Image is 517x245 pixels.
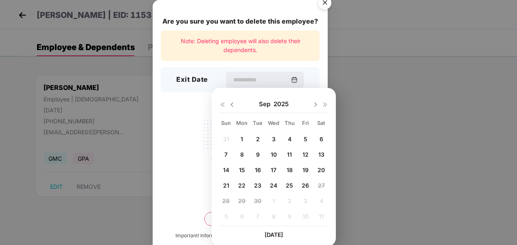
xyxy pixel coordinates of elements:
[240,151,244,158] span: 8
[271,151,277,158] span: 10
[271,166,276,173] span: 17
[229,101,235,108] img: svg+xml;base64,PHN2ZyBpZD0iRHJvcGRvd24tMzJ4MzIiIHhtbG5zPSJodHRwOi8vd3d3LnczLm9yZy8yMDAwL3N2ZyIgd2...
[274,100,289,108] span: 2025
[259,100,274,108] span: Sep
[322,101,329,108] img: svg+xml;base64,PHN2ZyB4bWxucz0iaHR0cDovL3d3dy53My5vcmcvMjAwMC9zdmciIHdpZHRoPSIxNiIgaGVpZ2h0PSIxNi...
[241,136,243,142] span: 1
[267,119,281,127] div: Wed
[302,182,309,189] span: 26
[287,166,293,173] span: 18
[235,119,249,127] div: Mon
[302,151,309,158] span: 12
[223,182,229,189] span: 21
[239,166,245,173] span: 15
[256,151,260,158] span: 9
[287,151,292,158] span: 11
[251,119,265,127] div: Tue
[176,74,208,85] h3: Exit Date
[254,182,261,189] span: 23
[175,232,305,240] div: Important! Information once deleted, can’t be recovered.
[270,182,277,189] span: 24
[314,119,329,127] div: Sat
[224,151,228,158] span: 7
[195,115,286,179] img: svg+xml;base64,PHN2ZyB4bWxucz0iaHR0cDovL3d3dy53My5vcmcvMjAwMC9zdmciIHdpZHRoPSIyMjQiIGhlaWdodD0iMT...
[291,77,298,83] img: svg+xml;base64,PHN2ZyBpZD0iQ2FsZW5kYXItMzJ4MzIiIHhtbG5zPSJodHRwOi8vd3d3LnczLm9yZy8yMDAwL3N2ZyIgd2...
[223,166,229,173] span: 14
[320,136,323,142] span: 6
[219,101,226,108] img: svg+xml;base64,PHN2ZyB4bWxucz0iaHR0cDovL3d3dy53My5vcmcvMjAwMC9zdmciIHdpZHRoPSIxNiIgaGVpZ2h0PSIxNi...
[283,119,297,127] div: Thu
[298,119,313,127] div: Fri
[256,136,260,142] span: 2
[302,166,309,173] span: 19
[161,16,320,26] div: Are you sure you want to delete this employee?
[286,182,293,189] span: 25
[272,136,276,142] span: 3
[265,231,283,238] span: [DATE]
[238,182,245,189] span: 22
[318,166,325,173] span: 20
[255,166,261,173] span: 16
[312,101,319,108] img: svg+xml;base64,PHN2ZyBpZD0iRHJvcGRvd24tMzJ4MzIiIHhtbG5zPSJodHRwOi8vd3d3LnczLm9yZy8yMDAwL3N2ZyIgd2...
[204,212,276,226] button: Delete permanently
[318,151,324,158] span: 13
[161,31,320,61] div: Note: Deleting employee will also delete their dependents.
[304,136,307,142] span: 5
[219,119,233,127] div: Sun
[288,136,291,142] span: 4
